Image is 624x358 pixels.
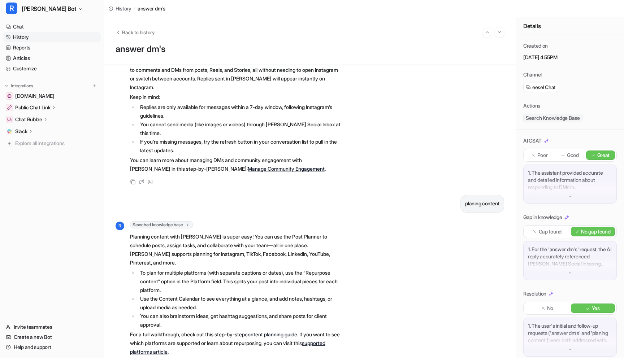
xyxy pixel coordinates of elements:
[568,194,573,199] img: down-arrow
[7,105,12,110] img: Public Chat Link
[523,42,548,49] p: Created on
[3,64,101,74] a: Customize
[568,347,573,352] img: down-arrow
[547,305,553,312] p: No
[138,312,341,329] li: You can also brainstorm ideas, get hashtag suggestions, and share posts for client approval.
[528,169,612,191] p: 1. The assistant provided accurate and detailed information about responding to DMs in [PERSON_NA...
[15,116,42,123] p: Chat Bubble
[597,152,610,159] p: Great
[495,27,504,37] button: Go to next session
[116,44,504,54] h1: answer dm's
[568,270,573,275] img: down-arrow
[116,5,131,12] span: History
[245,331,297,337] a: content planning guide
[523,71,542,78] p: Channel
[15,137,98,149] span: Explore all integrations
[3,43,101,53] a: Reports
[592,305,600,312] p: Yes
[581,228,611,235] p: No gap found
[3,138,101,148] a: Explore all integrations
[485,29,490,35] img: Previous session
[4,83,9,88] img: expand menu
[6,140,13,147] img: explore all integrations
[526,85,531,90] img: eeselChat
[7,117,12,122] img: Chat Bubble
[15,92,54,100] span: [DOMAIN_NAME]
[465,199,499,208] p: planing content
[6,3,17,14] span: R
[92,83,97,88] img: menu_add.svg
[528,322,612,344] p: 1. The user's initial and follow-up requests ('answer dm's' and 'planing content') were both addr...
[537,152,548,159] p: Poor
[130,48,341,92] p: You can reply to Instagram DMs directly inside [PERSON_NAME] using the Social Inboxing feature, a...
[3,332,101,342] a: Create a new Bot
[108,5,131,12] a: History
[7,94,12,98] img: getrella.com
[497,29,502,35] img: Next session
[532,84,556,91] span: eesel Chat
[3,53,101,63] a: Articles
[15,104,51,111] p: Public Chat Link
[11,83,33,89] p: Integrations
[482,27,492,37] button: Go to previous session
[523,102,540,109] p: Actions
[130,93,341,101] p: Keep in mind:
[130,330,341,356] p: For a full walkthrough, check out this step-by-step . If you want to see which platforms are supp...
[138,294,341,312] li: Use the Content Calendar to see everything at a glance, and add notes, hashtags, or upload media ...
[3,322,101,332] a: Invite teammates
[15,128,27,135] p: Slack
[130,221,193,228] span: Searched knowledge base
[122,29,155,36] span: Back to history
[3,32,101,42] a: History
[523,54,617,61] p: [DATE] 4:55PM
[130,156,341,173] p: You can learn more about managing DMs and community engagement with [PERSON_NAME] in this step-by...
[539,228,562,235] p: Gap found
[7,129,12,134] img: Slack
[138,268,341,294] li: To plan for multiple platforms (with separate captions or dates), use the “Repurpose content” opt...
[567,152,579,159] p: Good
[138,120,341,137] li: You cannot send media (like images or videos) through [PERSON_NAME] Social Inbox at this time.
[523,137,542,144] p: AI CSAT
[523,214,562,221] p: Gap in knowledge
[523,114,582,122] span: Search Knowledge Base
[138,103,341,120] li: Replies are only available for messages within a 7-day window, following Instagram’s guidelines.
[3,82,35,89] button: Integrations
[130,232,341,267] p: Planning content with [PERSON_NAME] is super easy! You can use the Post Planner to schedule posts...
[526,84,556,91] a: eesel Chat
[116,222,124,230] span: R
[134,5,135,12] span: /
[528,246,612,267] p: 1. For the 'answer dm's' request, the AI reply accurately referenced [PERSON_NAME] Social Inboxin...
[516,17,624,35] div: Details
[3,91,101,101] a: getrella.com[DOMAIN_NAME]
[248,166,325,172] a: Manage Community Engagement
[22,4,76,14] span: [PERSON_NAME] Bot
[138,5,165,12] span: answer dm's
[3,22,101,32] a: Chat
[116,29,155,36] button: Back to history
[523,290,546,297] p: Resolution
[138,137,341,155] li: If you’re missing messages, try the refresh button in your conversation list to pull in the lates...
[3,342,101,352] a: Help and support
